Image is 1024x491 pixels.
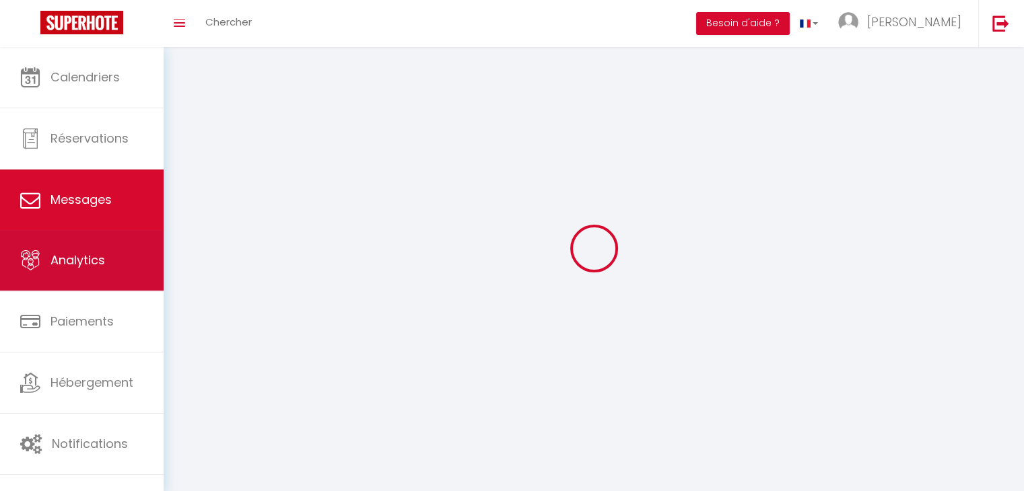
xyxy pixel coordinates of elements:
[50,69,120,85] span: Calendriers
[40,11,123,34] img: Super Booking
[867,13,961,30] span: [PERSON_NAME]
[50,374,133,391] span: Hébergement
[205,15,252,29] span: Chercher
[696,12,790,35] button: Besoin d'aide ?
[50,252,105,268] span: Analytics
[838,12,858,32] img: ...
[50,313,114,330] span: Paiements
[52,435,128,452] span: Notifications
[50,191,112,208] span: Messages
[50,130,129,147] span: Réservations
[992,15,1009,32] img: logout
